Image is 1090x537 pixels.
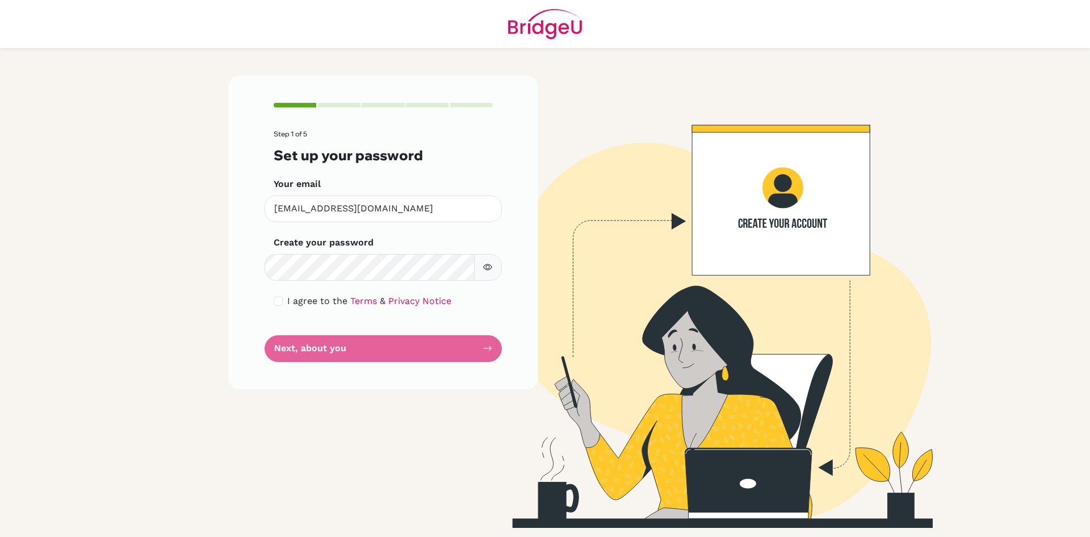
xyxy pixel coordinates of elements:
span: I agree to the [287,295,347,306]
label: Create your password [274,236,374,249]
input: Insert your email* [265,195,502,222]
a: Privacy Notice [388,295,451,306]
label: Your email [274,177,321,191]
span: & [380,295,385,306]
a: Terms [350,295,377,306]
img: Create your account [383,76,1030,528]
span: Step 1 of 5 [274,130,307,138]
h3: Set up your password [274,147,493,164]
